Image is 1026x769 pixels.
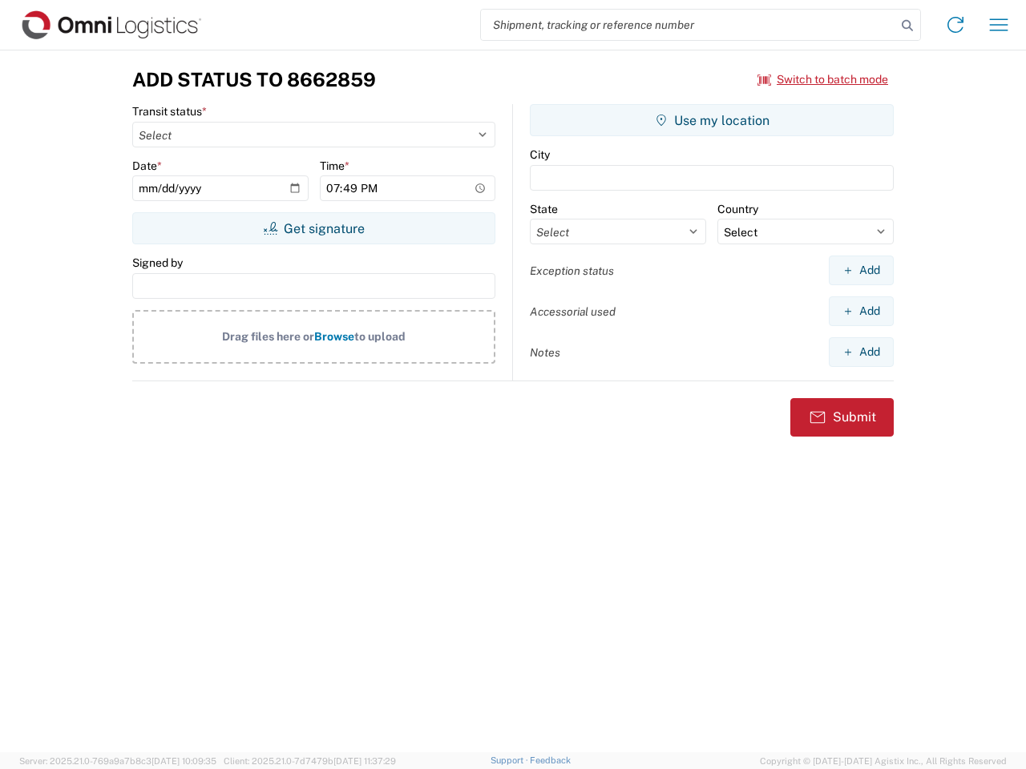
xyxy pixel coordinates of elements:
[333,756,396,766] span: [DATE] 11:37:29
[717,202,758,216] label: Country
[530,264,614,278] label: Exception status
[222,330,314,343] span: Drag files here or
[132,159,162,173] label: Date
[314,330,354,343] span: Browse
[491,755,531,765] a: Support
[481,10,896,40] input: Shipment, tracking or reference number
[132,68,376,91] h3: Add Status to 8662859
[19,756,216,766] span: Server: 2025.21.0-769a9a7b8c3
[760,754,1007,768] span: Copyright © [DATE]-[DATE] Agistix Inc., All Rights Reserved
[530,304,616,319] label: Accessorial used
[224,756,396,766] span: Client: 2025.21.0-7d7479b
[829,296,894,326] button: Add
[530,202,558,216] label: State
[757,66,888,93] button: Switch to batch mode
[829,337,894,367] button: Add
[132,212,495,244] button: Get signature
[829,256,894,285] button: Add
[530,147,550,162] label: City
[530,345,560,360] label: Notes
[132,256,183,270] label: Signed by
[530,104,894,136] button: Use my location
[354,330,406,343] span: to upload
[790,398,894,437] button: Submit
[530,755,571,765] a: Feedback
[320,159,349,173] label: Time
[132,104,207,119] label: Transit status
[151,756,216,766] span: [DATE] 10:09:35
